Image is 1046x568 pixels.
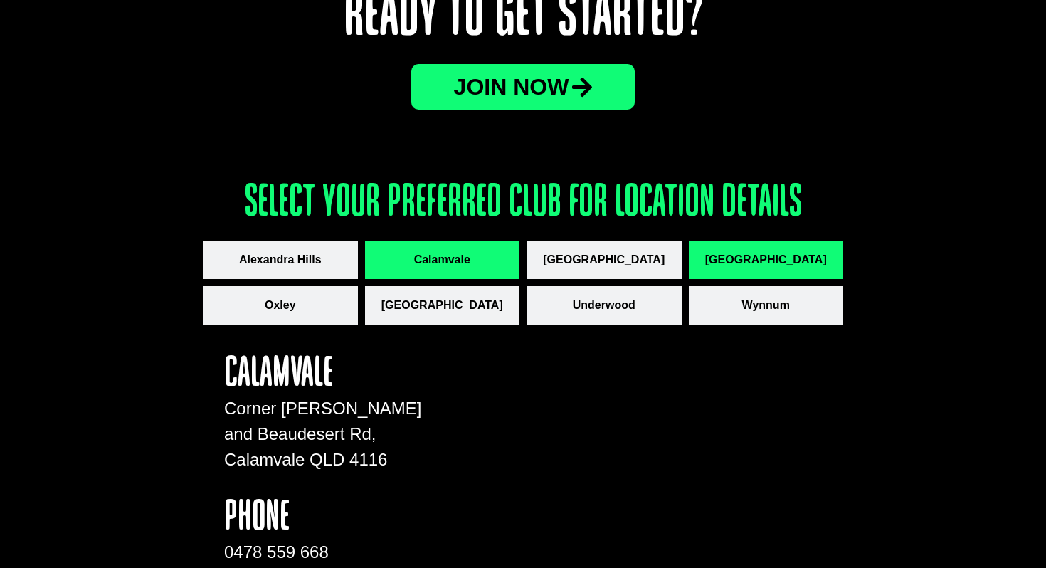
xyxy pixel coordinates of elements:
[224,497,449,540] h4: phone
[203,181,843,226] h3: Select your preferred club for location details
[742,297,790,314] span: Wynnum
[381,297,503,314] span: [GEOGRAPHIC_DATA]
[454,75,569,98] span: JOin now
[224,396,449,473] p: Corner [PERSON_NAME] and Beaudesert Rd, Calamvale QLD 4116
[265,297,296,314] span: Oxley
[414,251,470,268] span: Calamvale
[411,64,635,110] a: JOin now
[477,353,822,567] iframe: apbct__label_id__gravity_form
[543,251,665,268] span: [GEOGRAPHIC_DATA]
[573,297,635,314] span: Underwood
[239,251,322,268] span: Alexandra Hills
[224,540,449,565] div: 0478 559 668
[705,251,827,268] span: [GEOGRAPHIC_DATA]
[224,353,449,396] h4: Calamvale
